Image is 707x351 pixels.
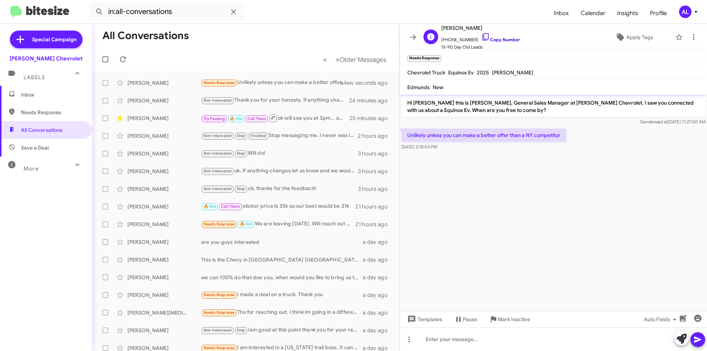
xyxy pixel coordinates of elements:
[127,97,201,104] div: [PERSON_NAME]
[319,52,331,67] button: Previous
[638,313,685,326] button: Auto Fields
[127,132,201,140] div: [PERSON_NAME]
[201,238,363,246] div: are you guys interested
[319,52,391,67] nav: Page navigation example
[331,52,391,67] button: Next
[204,345,235,350] span: Needs Response
[127,203,201,210] div: [PERSON_NAME]
[10,31,82,48] a: Special Campaign
[201,96,349,105] div: Thank you for your honesty, if anything changes then we would be more than happy to assist you!
[679,6,692,18] div: AL
[21,91,84,98] span: Inbox
[441,32,520,43] span: [PHONE_NUMBER]
[247,116,267,121] span: Call Them
[89,3,244,21] input: Search
[673,6,699,18] button: AL
[237,186,246,191] span: Stop
[400,313,448,326] button: Templates
[363,274,394,281] div: a day ago
[358,185,394,193] div: 3 hours ago
[201,113,349,123] div: ok will see you at 3pm... and thanks for the heads up
[204,186,232,191] span: Not-Interested
[363,291,394,299] div: a day ago
[441,24,520,32] span: [PERSON_NAME]
[204,310,235,315] span: Needs Response
[201,131,358,140] div: Stop messaging me. I never was interested
[21,144,49,151] span: Save a Deal
[407,55,441,62] small: Needs Response
[240,222,252,227] span: 🔥 Hot
[204,292,235,297] span: Needs Response
[204,222,235,227] span: Needs Response
[21,109,84,116] span: Needs Response
[32,36,77,43] span: Special Campaign
[201,185,358,193] div: ok, thanks for the feedback!
[401,144,437,150] span: [DATE] 2:18:54 PM
[363,238,394,246] div: a day ago
[201,274,363,281] div: we can 100% do that doe you, when would you like to bring us that vehicle and check out our curre...
[204,98,232,103] span: Not-Interested
[407,69,445,76] span: Chevrolet Truck
[358,168,394,175] div: 3 hours ago
[448,313,483,326] button: Pause
[201,291,363,299] div: I made a deal on a truck. Thank you
[349,115,394,122] div: 25 minutes ago
[363,327,394,334] div: a day ago
[127,274,201,281] div: [PERSON_NAME]
[644,3,673,24] span: Profile
[401,96,706,117] p: Hi [PERSON_NAME] this is [PERSON_NAME], General Sales Manager at [PERSON_NAME] Chevrolet. I saw y...
[201,220,355,228] div: We are leaving [DATE]. Will reach out when we return.
[10,55,82,62] div: [PERSON_NAME] Chevrolet
[204,169,232,173] span: Not-Interested
[463,313,477,326] span: Pause
[201,326,363,334] div: Iam good at this point thank you for your reply
[204,80,235,85] span: Needs Response
[127,238,201,246] div: [PERSON_NAME]
[407,84,430,91] span: Edmunds
[204,116,225,121] span: Try Pausing
[611,3,644,24] a: Insights
[237,133,246,138] span: Stop
[477,69,489,76] span: 2025
[323,55,327,64] span: «
[201,308,363,317] div: Thx for reaching out. I think im going in a different direction. I test drove the ZR2, and it fel...
[644,313,679,326] span: Auto Fields
[349,79,394,87] div: a few seconds ago
[201,167,358,175] div: ok, if anything changes let us know and we would be more than happy to assist you!
[201,202,355,211] div: sticker price is 35k so our best would be 31k
[335,55,340,64] span: »
[596,31,672,44] button: Apply Tags
[340,56,386,64] span: Older Messages
[349,97,394,104] div: 24 minutes ago
[204,133,232,138] span: Not-Interested
[127,256,201,263] div: [PERSON_NAME]
[483,313,536,326] button: Mark Inactive
[655,119,668,124] span: said at
[24,165,39,172] span: More
[127,291,201,299] div: [PERSON_NAME]
[204,151,232,156] span: Not-Interested
[237,328,246,333] span: Stop
[363,256,394,263] div: a day ago
[127,309,201,316] div: [PERSON_NAME][MEDICAL_DATA]
[498,313,530,326] span: Mark Inactive
[358,150,394,157] div: 3 hours ago
[127,115,201,122] div: [PERSON_NAME]
[127,221,201,228] div: [PERSON_NAME]
[127,168,201,175] div: [PERSON_NAME]
[102,30,189,42] h1: All Conversations
[201,78,349,87] div: Unlikely unless you can make a better offer than a NY competitor
[575,3,611,24] a: Calendar
[201,149,358,158] div: Will do!
[21,126,63,134] span: All Conversations
[640,119,706,124] span: Sender [DATE] 11:27:50 AM
[237,151,246,156] span: Stop
[204,204,216,209] span: 🔥 Hot
[127,79,201,87] div: [PERSON_NAME]
[250,133,267,138] span: Finished
[363,309,394,316] div: a day ago
[230,116,242,121] span: 🔥 Hot
[441,43,520,51] span: 15-90 Day Old Leads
